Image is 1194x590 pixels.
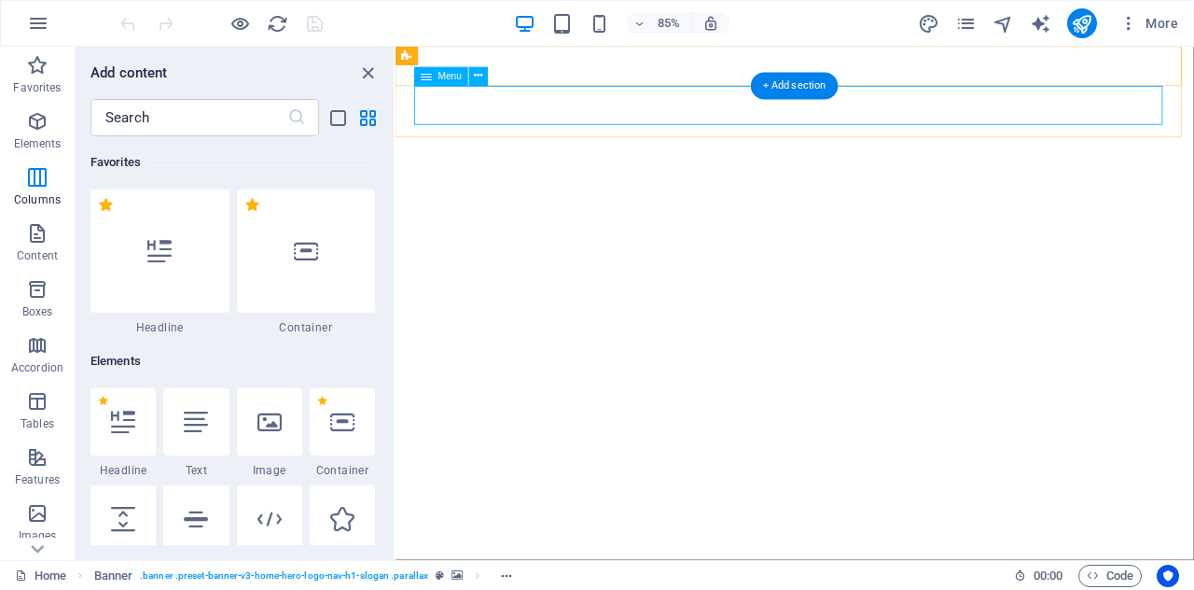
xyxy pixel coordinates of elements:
[90,350,375,372] h6: Elements
[22,304,53,319] p: Boxes
[19,528,57,543] p: Images
[1067,8,1097,38] button: publish
[436,570,444,581] i: This element is a customizable preset
[918,12,940,35] button: design
[13,80,61,95] p: Favorites
[356,62,379,84] button: close panel
[356,106,379,129] button: grid-view
[1078,565,1142,587] button: Code
[90,320,229,335] span: Headline
[438,72,463,81] span: Menu
[626,12,692,35] button: 85%
[993,12,1015,35] button: navigator
[918,13,939,35] i: Design (Ctrl+Alt+Y)
[90,151,375,174] h6: Favorites
[11,360,63,375] p: Accordion
[90,62,168,84] h6: Add content
[1157,565,1179,587] button: Usercentrics
[326,106,349,129] button: list-view
[14,192,61,207] p: Columns
[955,12,978,35] button: pages
[1112,8,1186,38] button: More
[237,388,302,478] div: Image
[237,320,376,335] span: Container
[751,73,839,100] div: + Add section
[993,13,1014,35] i: Navigator
[15,565,66,587] a: Click to cancel selection. Double-click to open Pages
[94,565,522,587] nav: breadcrumb
[98,396,108,406] span: Remove from favorites
[1071,13,1092,35] i: Publish
[229,12,251,35] button: Click here to leave preview mode and continue editing
[163,388,229,478] div: Text
[266,12,288,35] button: reload
[17,248,58,263] p: Content
[310,463,375,478] span: Container
[1087,565,1133,587] span: Code
[237,463,302,478] span: Image
[244,197,260,213] span: Remove from favorites
[98,197,114,213] span: Remove from favorites
[90,463,156,478] span: Headline
[1119,14,1178,33] span: More
[237,190,376,335] div: Container
[1014,565,1063,587] h6: Session time
[94,565,133,587] span: Click to select. Double-click to edit
[15,472,60,487] p: Features
[955,13,977,35] i: Pages (Ctrl+Alt+S)
[163,463,229,478] span: Text
[267,13,288,35] i: Reload page
[1034,565,1062,587] span: 00 00
[1030,13,1051,35] i: AI Writer
[654,12,684,35] h6: 85%
[90,99,287,136] input: Search
[317,396,327,406] span: Remove from favorites
[90,388,156,478] div: Headline
[1047,569,1049,583] span: :
[140,565,428,587] span: . banner .preset-banner-v3-home-hero-logo-nav-h1-slogan .parallax
[14,136,62,151] p: Elements
[90,190,229,335] div: Headline
[702,15,719,32] i: On resize automatically adjust zoom level to fit chosen device.
[1030,12,1052,35] button: text_generator
[451,570,463,581] i: This element contains a background
[21,416,54,431] p: Tables
[310,388,375,478] div: Container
